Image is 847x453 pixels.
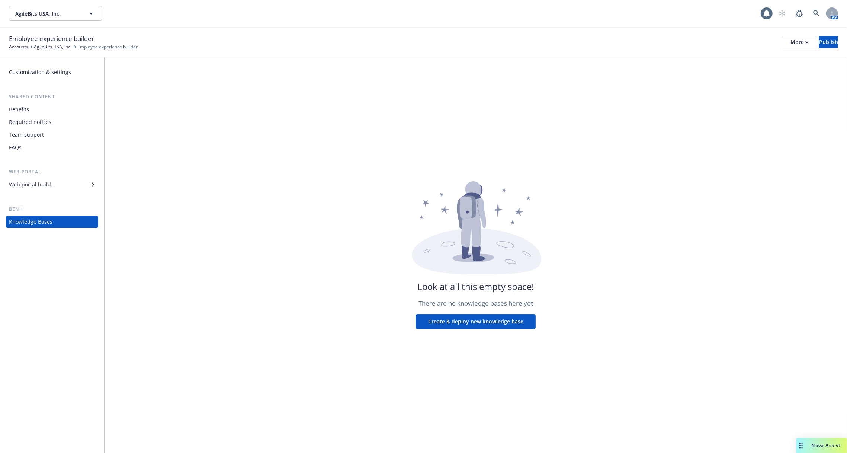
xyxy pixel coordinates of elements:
[6,141,98,153] a: FAQs
[418,299,533,308] span: There are no knowledge bases here yet
[796,438,847,453] button: Nova Assist
[6,168,98,176] div: Web portal
[775,6,790,21] a: Start snowing
[792,6,807,21] a: Report a Bug
[9,44,28,50] a: Accounts
[6,205,98,213] div: Benji
[9,116,51,128] div: Required notices
[9,129,44,141] div: Team support
[9,66,71,78] div: Customization & settings
[6,66,98,78] a: Customization & settings
[6,129,98,141] a: Team support
[9,103,29,115] div: Benefits
[9,216,52,228] div: Knowledge Bases
[819,36,838,48] button: Publish
[9,6,102,21] button: AgileBits USA, Inc.
[796,438,806,453] div: Drag to move
[6,216,98,228] a: Knowledge Bases
[416,314,536,329] button: Create & deploy new knowledge base
[6,179,98,191] a: Web portal builder
[812,442,841,449] span: Nova Assist
[9,179,55,191] div: Web portal builder
[6,93,98,101] div: Shared content
[782,36,818,48] button: More
[6,116,98,128] a: Required notices
[9,34,94,44] span: Employee experience builder
[34,44,71,50] a: AgileBits USA, Inc.
[6,103,98,115] a: Benefits
[15,10,80,17] span: AgileBits USA, Inc.
[790,36,809,48] div: More
[418,281,534,293] h2: Look at all this empty space!
[809,6,824,21] a: Search
[9,141,22,153] div: FAQs
[77,44,138,50] span: Employee experience builder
